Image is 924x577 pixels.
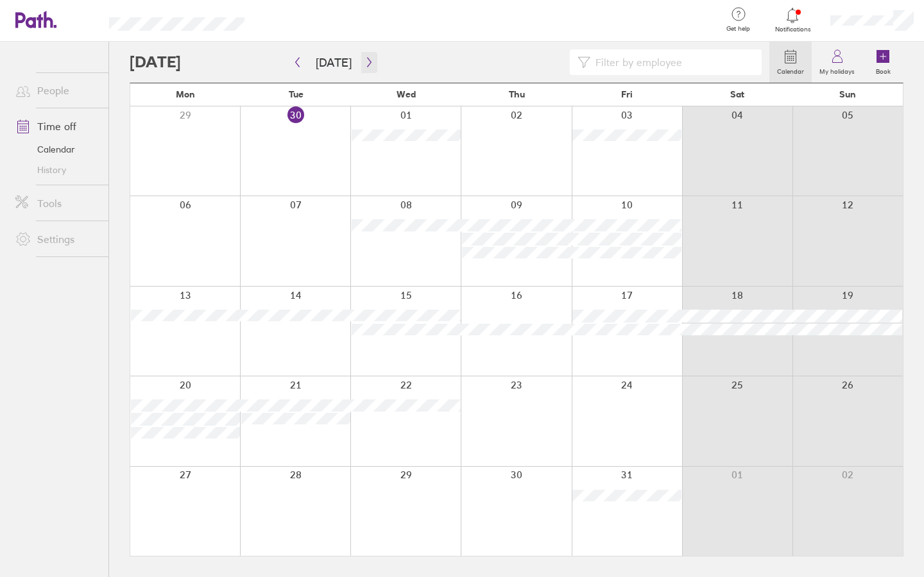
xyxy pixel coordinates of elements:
span: Get help [717,25,759,33]
span: Fri [621,89,633,99]
a: Notifications [772,6,814,33]
button: [DATE] [305,52,362,73]
span: Wed [397,89,416,99]
span: Tue [289,89,304,99]
a: Calendar [769,42,812,83]
a: Settings [5,226,108,252]
a: My holidays [812,42,862,83]
label: Book [868,64,898,76]
a: History [5,160,108,180]
span: Sun [839,89,856,99]
span: Notifications [772,26,814,33]
label: Calendar [769,64,812,76]
label: My holidays [812,64,862,76]
span: Thu [509,89,525,99]
a: Tools [5,190,108,216]
a: Time off [5,113,108,139]
a: People [5,78,108,103]
input: Filter by employee [590,50,754,74]
span: Mon [176,89,195,99]
a: Book [862,42,903,83]
a: Calendar [5,139,108,160]
span: Sat [730,89,744,99]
